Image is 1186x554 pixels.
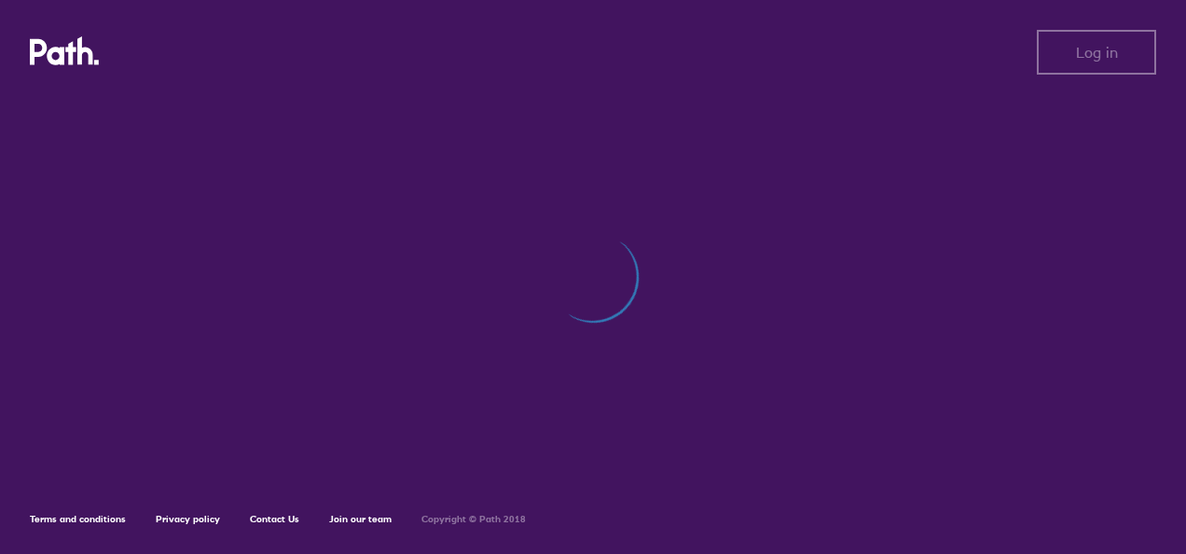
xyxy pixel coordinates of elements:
a: Contact Us [250,513,299,525]
h6: Copyright © Path 2018 [421,514,526,525]
span: Log in [1076,44,1118,61]
button: Log in [1037,30,1156,75]
a: Join our team [329,513,392,525]
a: Terms and conditions [30,513,126,525]
a: Privacy policy [156,513,220,525]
